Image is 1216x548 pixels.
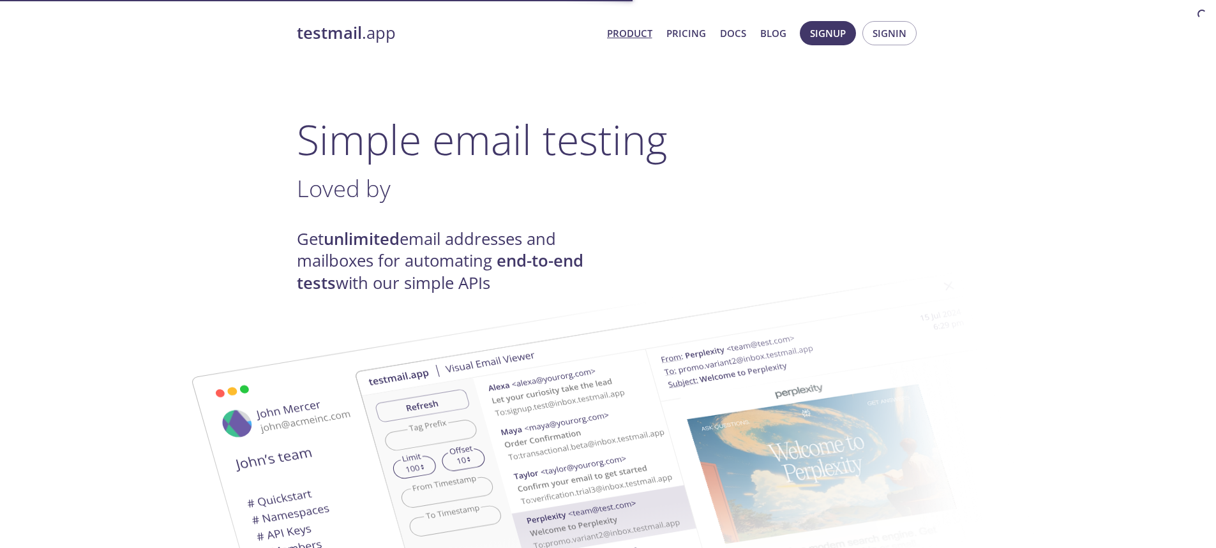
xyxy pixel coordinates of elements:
[324,228,400,250] strong: unlimited
[297,115,920,164] h1: Simple email testing
[297,22,597,44] a: testmail.app
[607,25,652,41] a: Product
[297,249,583,293] strong: end-to-end tests
[297,172,391,204] span: Loved by
[666,25,706,41] a: Pricing
[862,21,917,45] button: Signin
[297,228,608,294] h4: Get email addresses and mailboxes for automating with our simple APIs
[297,22,362,44] strong: testmail
[720,25,746,41] a: Docs
[810,25,846,41] span: Signup
[800,21,856,45] button: Signup
[760,25,786,41] a: Blog
[873,25,906,41] span: Signin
